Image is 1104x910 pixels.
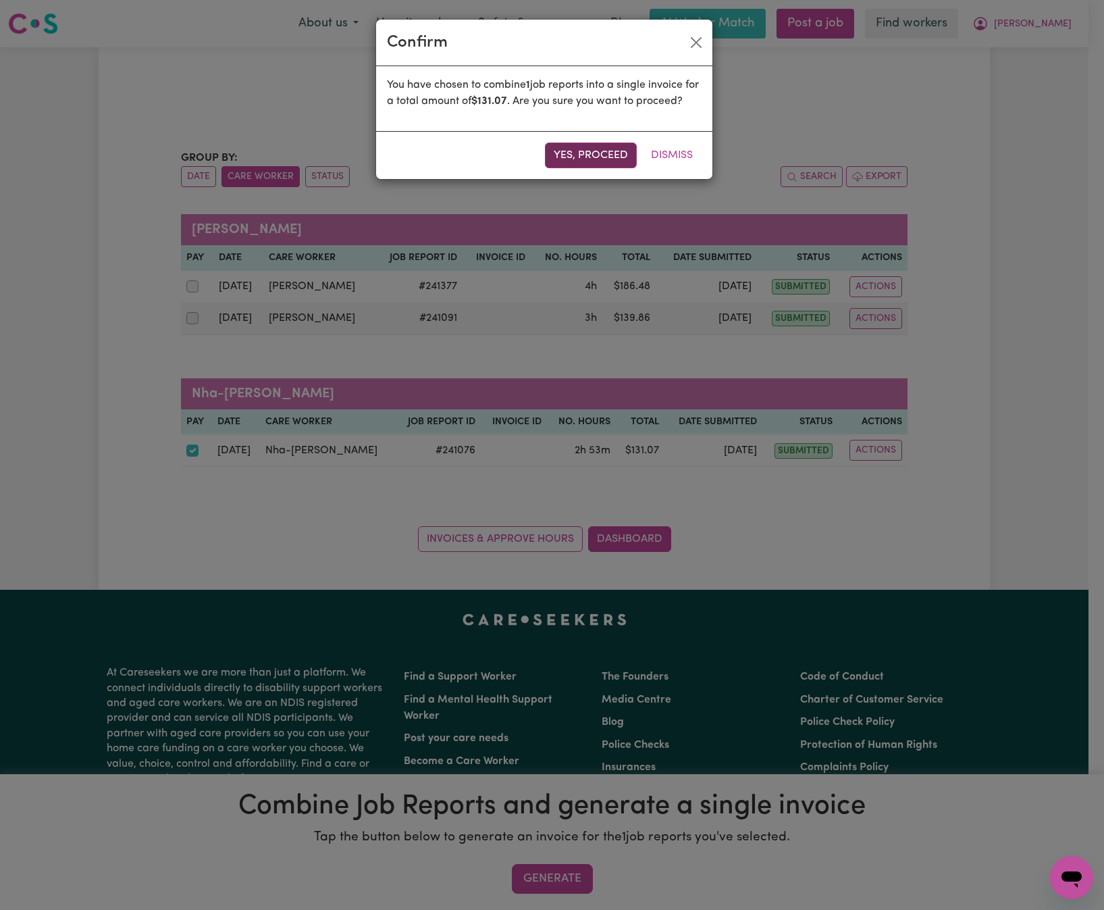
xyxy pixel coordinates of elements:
[387,30,448,55] div: Confirm
[387,80,699,107] span: You have chosen to combine job reports into a single invoice for a total amount of . Are you sure...
[642,143,702,168] button: Dismiss
[1050,856,1093,899] iframe: Button to launch messaging window
[685,32,707,53] button: Close
[545,143,637,168] button: Yes, proceed
[526,80,530,91] b: 1
[471,96,507,107] b: $ 131.07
